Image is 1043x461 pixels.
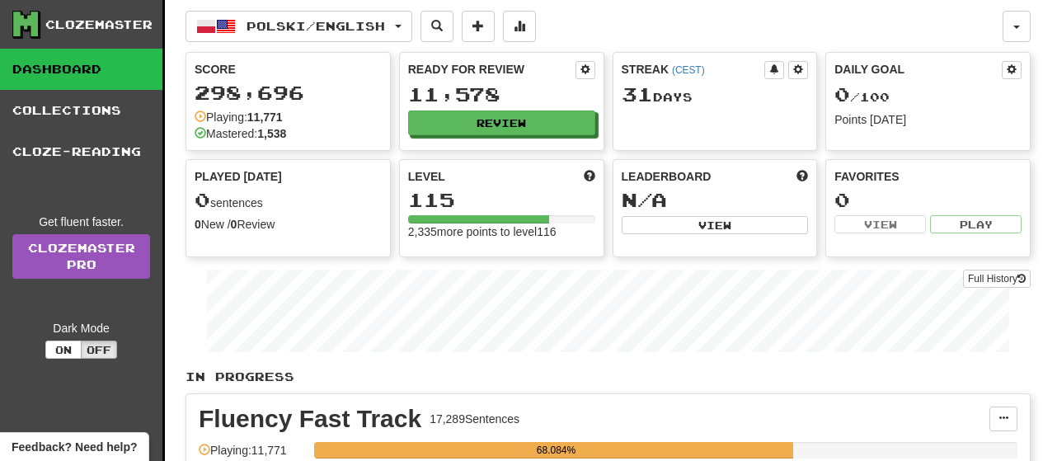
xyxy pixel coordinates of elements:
span: Level [408,168,445,185]
span: / 100 [834,90,890,104]
button: Full History [963,270,1031,288]
button: On [45,341,82,359]
div: Mastered: [195,125,286,142]
button: View [622,216,809,234]
span: Open feedback widget [12,439,137,455]
div: 2,335 more points to level 116 [408,223,595,240]
div: 68.084% [319,442,793,459]
div: Playing: [195,109,283,125]
div: Day s [622,84,809,106]
span: Polski / English [247,19,385,33]
div: Get fluent faster. [12,214,150,230]
div: sentences [195,190,382,211]
span: Score more points to level up [584,168,595,185]
div: Dark Mode [12,320,150,336]
span: Played [DATE] [195,168,282,185]
button: Play [930,215,1022,233]
p: In Progress [186,369,1031,385]
a: (CEST) [672,64,705,76]
div: Clozemaster [45,16,153,33]
button: More stats [503,11,536,42]
div: Streak [622,61,765,78]
div: Ready for Review [408,61,576,78]
strong: 11,771 [247,111,283,124]
button: View [834,215,926,233]
div: Fluency Fast Track [199,407,421,431]
div: 17,289 Sentences [430,411,519,427]
strong: 0 [195,218,201,231]
strong: 1,538 [257,127,286,140]
span: Leaderboard [622,168,712,185]
button: Polski/English [186,11,412,42]
div: 0 [834,190,1022,210]
span: 0 [834,82,850,106]
button: Add sentence to collection [462,11,495,42]
div: Favorites [834,168,1022,185]
button: Review [408,111,595,135]
a: ClozemasterPro [12,234,150,279]
span: N/A [622,188,667,211]
div: 11,578 [408,84,595,105]
button: Off [81,341,117,359]
div: Daily Goal [834,61,1002,79]
button: Search sentences [420,11,453,42]
div: Points [DATE] [834,111,1022,128]
span: 0 [195,188,210,211]
div: Score [195,61,382,78]
div: 298,696 [195,82,382,103]
div: New / Review [195,216,382,233]
span: 31 [622,82,653,106]
div: 115 [408,190,595,210]
span: This week in points, UTC [796,168,808,185]
strong: 0 [231,218,237,231]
